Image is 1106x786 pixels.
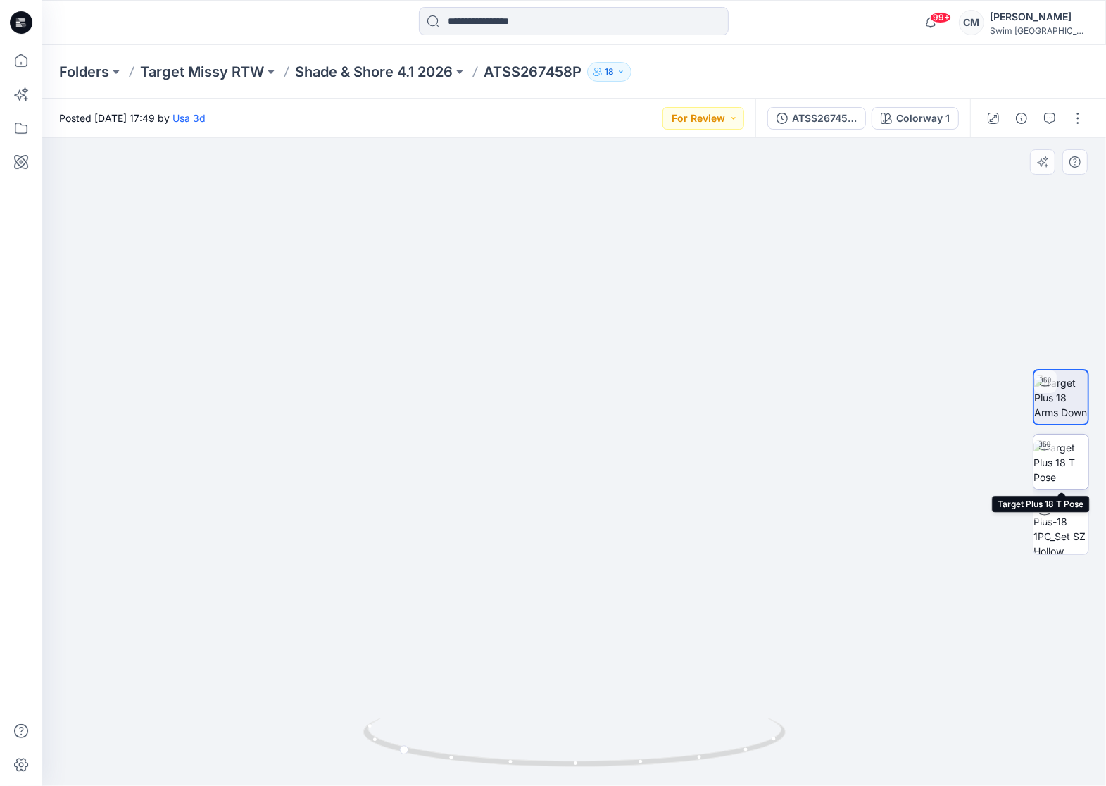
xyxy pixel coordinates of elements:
img: Target Plus 18 T Pose [1033,440,1088,485]
button: Colorway 1 [872,107,959,130]
div: Swim [GEOGRAPHIC_DATA] [990,25,1088,36]
div: [PERSON_NAME] [990,8,1088,25]
button: 18 [587,62,631,82]
img: Target Plus 18 Arms Down [1034,375,1088,420]
div: CM [959,10,984,35]
div: Colorway 1 [896,111,950,126]
div: ATSS267458P (1) [792,111,857,126]
span: 99+ [930,12,951,23]
span: Posted [DATE] 17:49 by [59,111,206,125]
a: Target Missy RTW [140,62,264,82]
a: Folders [59,62,109,82]
p: 18 [605,64,614,80]
a: Usa 3d [172,112,206,124]
button: ATSS267458P (1) [767,107,866,130]
img: WM Plus-18 1PC_Set SZ Hollow [1033,499,1088,554]
p: ATSS267458P [484,62,582,82]
a: Shade & Shore 4.1 2026 [295,62,453,82]
button: Details [1010,107,1033,130]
